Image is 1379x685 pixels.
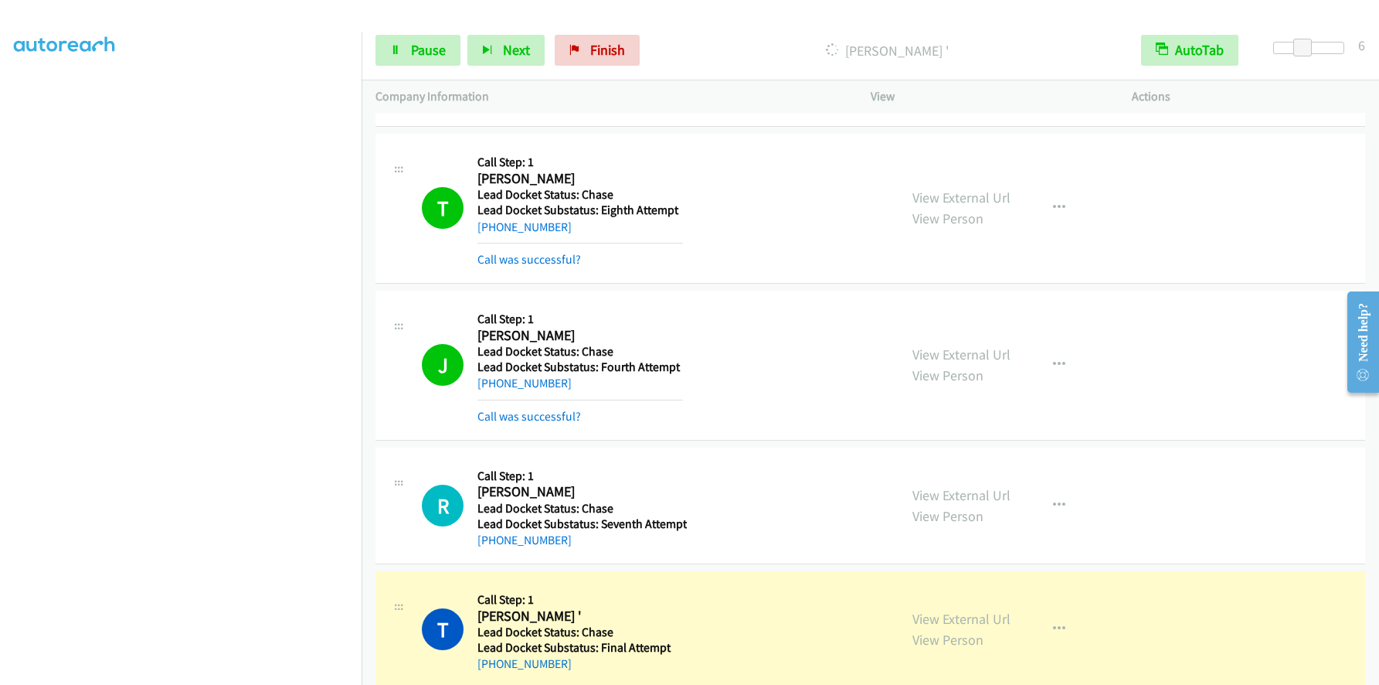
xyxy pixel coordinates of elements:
[912,631,983,649] a: View Person
[477,469,687,484] h5: Call Step: 1
[477,656,572,671] a: [PHONE_NUMBER]
[477,376,572,390] a: [PHONE_NUMBER]
[1334,281,1379,404] iframe: Resource Center
[477,252,581,267] a: Call was successful?
[477,592,683,608] h5: Call Step: 1
[912,346,1010,363] a: View External Url
[477,155,683,170] h5: Call Step: 1
[912,366,983,384] a: View Person
[477,483,683,501] h2: [PERSON_NAME]
[912,486,1010,504] a: View External Url
[912,210,983,227] a: View Person
[422,485,464,527] h1: R
[477,360,683,375] h5: Lead Docket Substatus: Fourth Attempt
[871,87,1104,106] p: View
[477,516,687,532] h5: Lead Docket Substatus: Seventh Attempt
[912,610,1010,628] a: View External Url
[1132,87,1365,106] p: Actions
[555,35,640,66] a: Finish
[477,501,687,516] h5: Lead Docket Status: Chase
[590,41,625,59] span: Finish
[912,507,983,525] a: View Person
[1358,35,1365,56] div: 6
[503,41,530,59] span: Next
[477,312,683,327] h5: Call Step: 1
[422,608,464,650] h1: T
[477,170,683,188] h2: [PERSON_NAME]
[375,87,843,106] p: Company Information
[477,608,683,625] h2: [PERSON_NAME] '
[477,327,683,345] h2: [PERSON_NAME]
[912,189,1010,206] a: View External Url
[422,344,464,386] h1: J
[375,35,460,66] a: Pause
[422,187,464,229] h1: T
[477,187,683,203] h5: Lead Docket Status: Chase
[411,41,446,59] span: Pause
[1141,35,1238,66] button: AutoTab
[477,203,683,218] h5: Lead Docket Substatus: Eighth Attempt
[477,344,683,360] h5: Lead Docket Status: Chase
[477,640,683,656] h5: Lead Docket Substatus: Final Attempt
[477,625,683,640] h5: Lead Docket Status: Chase
[477,533,572,547] a: [PHONE_NUMBER]
[477,220,572,234] a: [PHONE_NUMBER]
[661,40,1113,61] p: [PERSON_NAME] '
[467,35,545,66] button: Next
[477,409,581,424] a: Call was successful?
